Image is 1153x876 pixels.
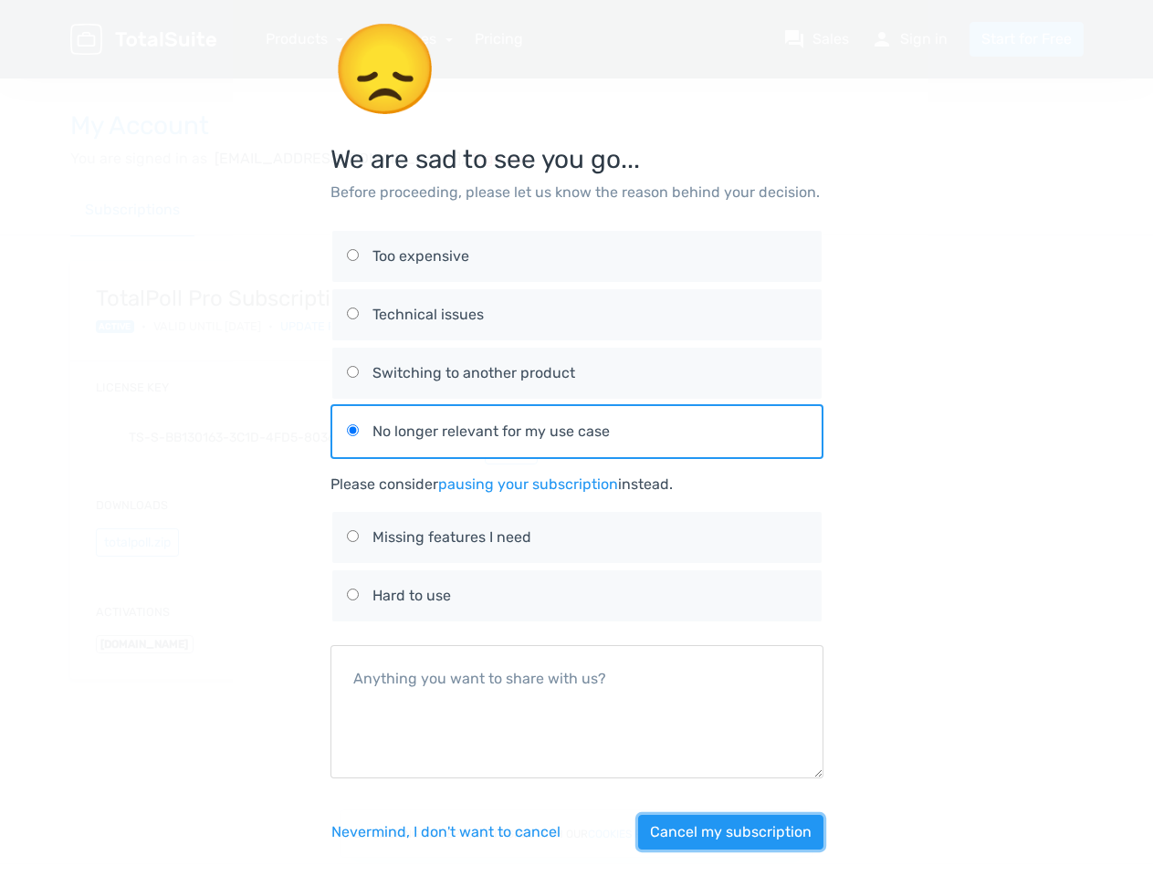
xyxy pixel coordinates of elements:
[347,406,807,457] label: No longer relevant for my use case
[330,182,823,203] p: Before proceeding, please let us know the reason behind your decision.
[372,304,807,326] div: Technical issues
[438,475,618,493] a: pausing your subscription
[372,585,807,607] div: Hard to use
[347,289,807,340] label: Technical issues
[347,530,359,542] input: Missing features I need Missing features I need
[347,570,807,621] label: Hard to use
[330,22,823,174] h3: We are sad to see you go...
[347,366,359,378] input: Switching to another product Switching to another product
[638,815,823,850] button: Cancel my subscription
[372,362,807,384] div: Switching to another product
[330,474,823,495] div: Please consider instead.
[372,527,807,548] div: Missing features I need
[372,245,807,267] div: Too expensive
[347,512,807,563] label: Missing features I need
[347,231,807,282] label: Too expensive
[372,421,807,443] div: No longer relevant for my use case
[347,424,359,436] input: No longer relevant for my use case No longer relevant for my use case
[347,589,359,600] input: Hard to use Hard to use
[347,249,359,261] input: Too expensive Too expensive
[330,17,440,121] span: 😞
[330,815,561,850] button: Nevermind, I don't want to cancel
[347,348,807,399] label: Switching to another product
[347,308,359,319] input: Technical issues Technical issues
